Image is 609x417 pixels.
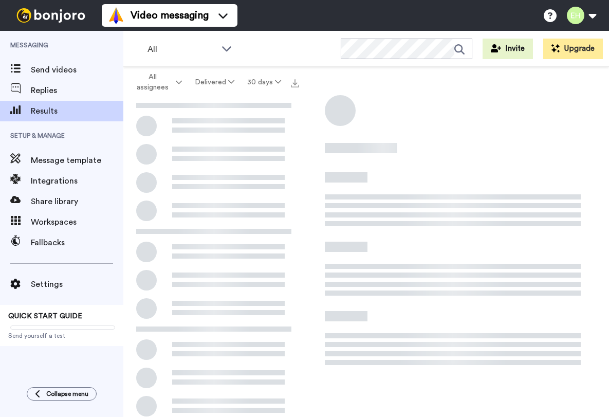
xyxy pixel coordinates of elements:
span: Send videos [31,64,123,76]
span: Settings [31,278,123,291]
span: QUICK START GUIDE [8,313,82,320]
img: bj-logo-header-white.svg [12,8,89,23]
img: vm-color.svg [108,7,124,24]
span: Replies [31,84,123,97]
span: All [147,43,216,56]
button: Collapse menu [27,387,97,401]
button: 30 days [241,73,288,92]
span: Fallbacks [31,237,123,249]
span: Share library [31,195,123,208]
span: Video messaging [131,8,209,23]
span: Workspaces [31,216,123,228]
button: Upgrade [543,39,603,59]
img: export.svg [291,79,299,87]
span: Integrations [31,175,123,187]
span: Message template [31,154,123,167]
span: Results [31,105,123,117]
button: Invite [483,39,533,59]
button: Export all results that match these filters now. [288,75,302,90]
span: Send yourself a test [8,332,115,340]
button: Delivered [188,73,241,92]
span: All assignees [132,72,174,93]
button: All assignees [125,68,188,97]
span: Collapse menu [46,390,88,398]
